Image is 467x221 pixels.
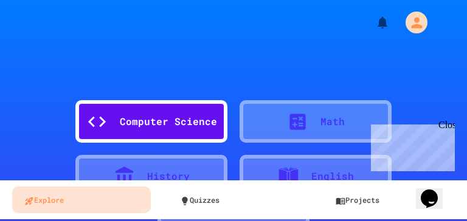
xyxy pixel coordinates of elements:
[393,8,431,36] div: My Account
[168,186,306,213] a: Quizzes
[416,172,455,209] iframe: chat widget
[120,114,217,129] div: Computer Science
[147,169,190,183] div: History
[366,120,455,171] iframe: chat widget
[12,186,151,213] a: Explore
[5,5,84,77] div: Chat with us now!Close
[353,12,393,33] div: My Notifications
[323,186,462,213] a: Projects
[311,169,354,183] div: English
[320,114,345,129] div: Math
